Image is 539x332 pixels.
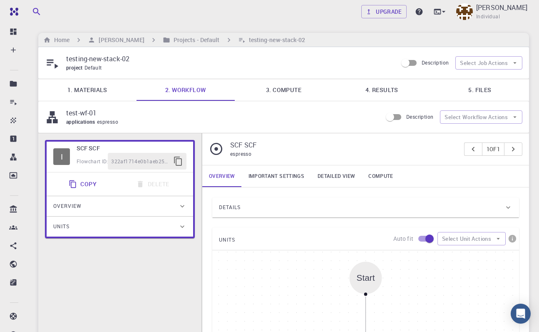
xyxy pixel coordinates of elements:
[84,64,105,71] span: Default
[97,118,122,125] span: espresso
[95,35,144,45] h6: [PERSON_NAME]
[212,197,519,217] div: Details
[476,12,500,21] span: Individual
[66,64,84,71] span: project
[38,79,137,101] a: 1. Materials
[51,35,70,45] h6: Home
[511,304,531,324] div: Open Intercom Messenger
[406,113,433,120] span: Description
[311,165,362,187] a: Detailed view
[66,54,391,64] p: testing-new-stack-02
[219,201,241,214] span: Details
[64,176,103,192] button: Copy
[66,118,97,125] span: applications
[53,148,70,165] span: Idle
[47,196,193,216] div: Overview
[422,59,449,66] span: Description
[17,6,46,13] span: Support
[431,79,529,101] a: 5. Files
[77,144,186,153] h6: SCF SCF
[506,232,519,245] button: info
[53,200,82,213] span: Overview
[455,56,522,70] button: Select Job Actions
[219,233,235,247] span: UNITS
[230,140,457,150] p: SCF SCF
[362,165,400,187] a: Compute
[350,262,382,294] div: Start
[246,35,306,45] h6: testing-new-stack-02
[361,5,407,18] a: Upgrade
[77,158,108,165] span: Flowchart ID:
[242,165,311,187] a: Important settings
[53,220,70,233] span: Units
[456,3,473,20] img: Pranab Das
[437,232,506,245] button: Select Unit Actions
[235,79,333,101] a: 3. Compute
[137,79,235,101] a: 2. Workflow
[464,142,523,156] div: pager
[7,7,18,16] img: logo
[440,110,522,124] button: Select Workflow Actions
[476,2,527,12] p: [PERSON_NAME]
[357,273,375,282] div: Start
[170,35,220,45] h6: Projects - Default
[393,235,413,243] p: Auto fit
[333,79,431,101] a: 4. Results
[230,150,251,157] span: espresso
[111,157,170,166] span: 322af1714e0b1aeb25e75e82
[47,217,193,237] div: Units
[53,148,70,165] div: I
[202,165,242,187] a: Overview
[482,142,505,156] button: 1of1
[66,108,375,118] p: test-wf-01
[42,35,307,45] nav: breadcrumb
